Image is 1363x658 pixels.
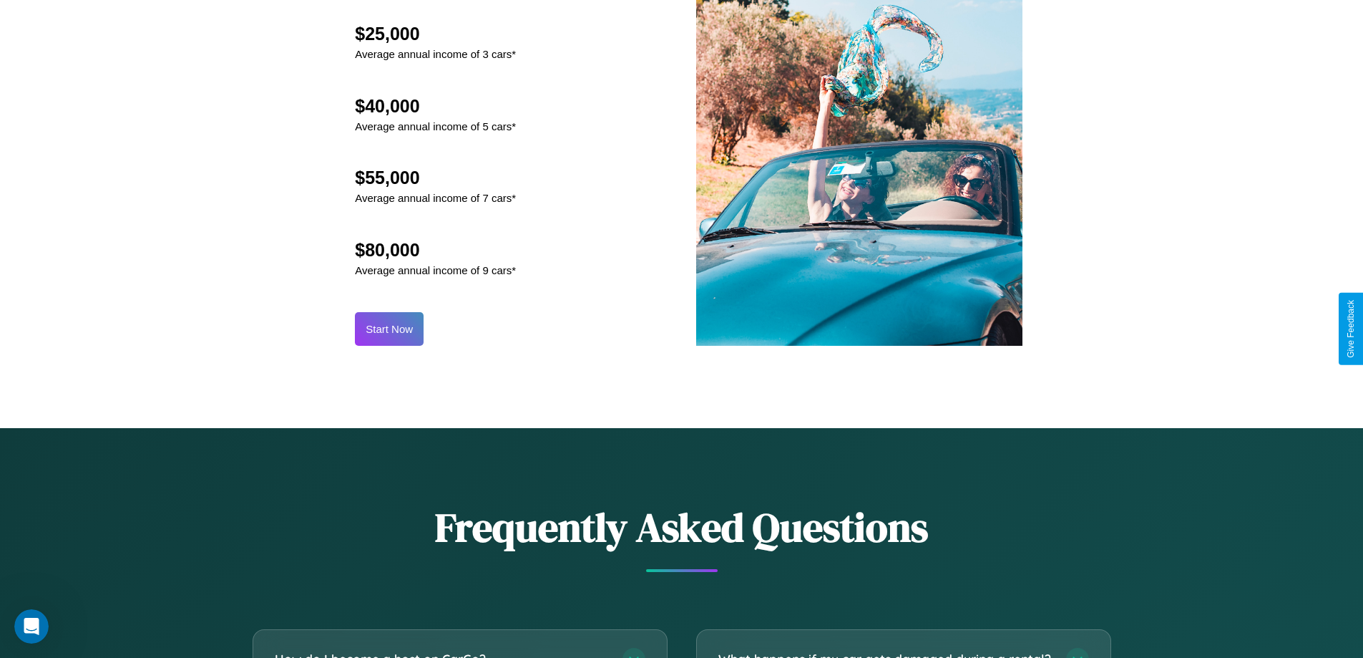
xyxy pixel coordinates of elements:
[355,240,516,261] h2: $80,000
[253,500,1111,555] h2: Frequently Asked Questions
[355,117,516,136] p: Average annual income of 5 cars*
[14,609,49,644] iframe: Intercom live chat
[355,96,516,117] h2: $40,000
[355,24,516,44] h2: $25,000
[355,168,516,188] h2: $55,000
[1346,300,1356,358] div: Give Feedback
[355,312,424,346] button: Start Now
[355,188,516,208] p: Average annual income of 7 cars*
[355,44,516,64] p: Average annual income of 3 cars*
[355,261,516,280] p: Average annual income of 9 cars*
